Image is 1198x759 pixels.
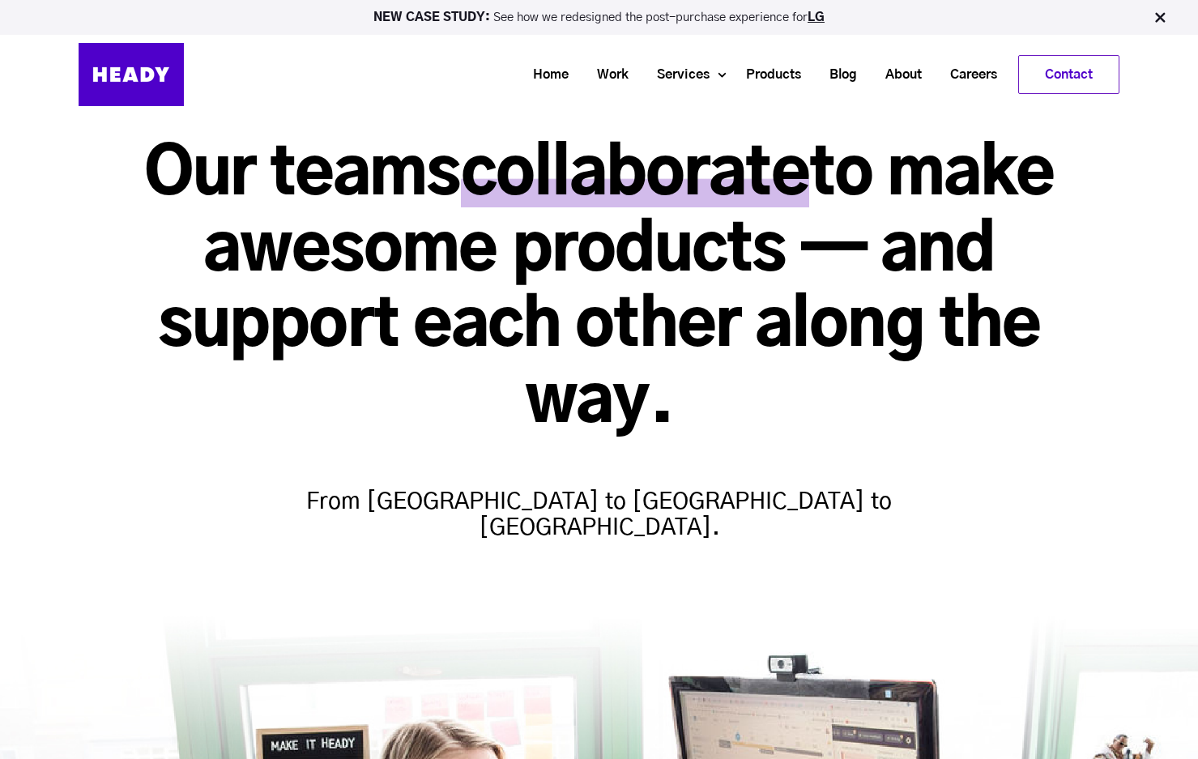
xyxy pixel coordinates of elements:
[513,60,577,90] a: Home
[79,138,1119,441] h1: Our teams to make awesome products — and support each other along the way.
[1019,56,1119,93] a: Contact
[7,11,1191,23] p: See how we redesigned the post-purchase experience for
[726,60,809,90] a: Products
[373,11,493,23] strong: NEW CASE STUDY:
[284,457,915,541] h4: From [GEOGRAPHIC_DATA] to [GEOGRAPHIC_DATA] to [GEOGRAPHIC_DATA].
[865,60,930,90] a: About
[930,60,1005,90] a: Careers
[809,60,865,90] a: Blog
[808,11,825,23] a: LG
[200,55,1119,94] div: Navigation Menu
[577,60,637,90] a: Work
[461,143,809,207] span: collaborate
[637,60,718,90] a: Services
[1152,10,1168,26] img: Close Bar
[79,43,184,106] img: Heady_Logo_Web-01 (1)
